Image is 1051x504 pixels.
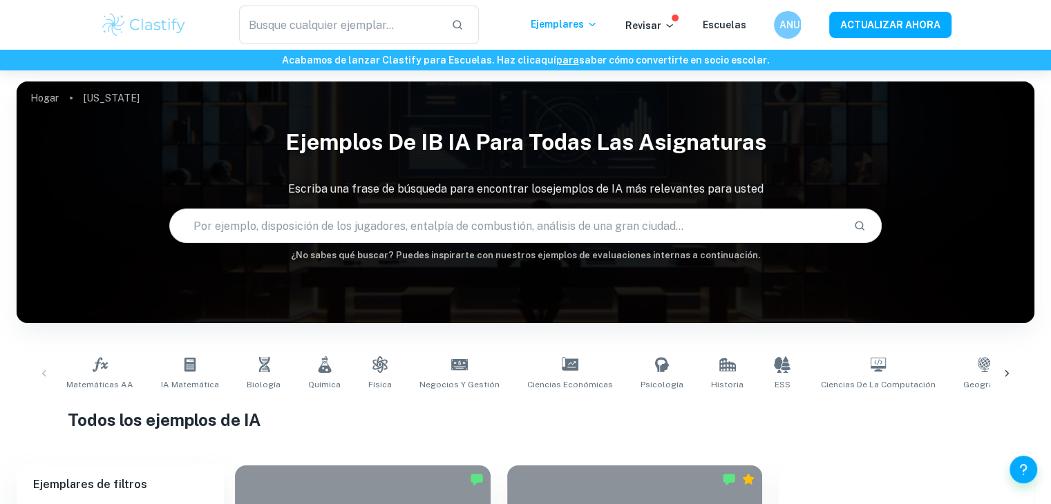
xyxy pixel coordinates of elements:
[775,380,790,389] font: ESS
[288,182,547,195] font: Escriba una frase de búsqueda para encontrar los
[741,472,755,486] div: De primera calidad
[285,129,766,155] font: Ejemplos de IB IA para todas las asignaturas
[840,20,940,31] font: ACTUALIZAR AHORA
[470,472,484,486] img: Marcado
[848,214,871,238] button: Buscar
[247,380,281,389] font: Biología
[1010,456,1037,483] button: Ayuda y comentarios
[535,55,556,66] font: aquí
[547,182,594,195] font: ejemplos
[556,55,579,66] a: para
[711,380,744,389] font: Historia
[821,380,936,389] font: Ciencias de la Computación
[625,20,661,31] font: Revisar
[33,478,147,491] font: Ejemplares de filtros
[419,380,500,389] font: Negocios y gestión
[779,19,824,30] font: ANUNCIO
[161,380,219,389] font: IA matemática
[531,19,584,30] font: Ejemplares
[291,250,760,260] font: ¿No sabes qué buscar? Puedes inspirarte con nuestros ejemplos de evaluaciones internas a continua...
[100,11,188,39] img: Logotipo de Clastify
[282,55,535,66] font: Acabamos de lanzar Clastify para Escuelas. Haz clic
[30,88,59,108] a: Hogar
[641,380,683,389] font: Psicología
[84,93,140,104] font: [US_STATE]
[527,380,613,389] font: Ciencias económicas
[66,380,133,389] font: Matemáticas AA
[703,19,746,30] a: Escuelas
[963,380,1004,389] font: Geografía
[308,380,341,389] font: Química
[829,12,951,37] button: ACTUALIZAR AHORA
[239,6,440,44] input: Busque cualquier ejemplar...
[579,55,767,66] font: saber cómo convertirte en socio escolar
[170,206,842,245] input: Por ejemplo, disposición de los jugadores, entalpía de combustión, análisis de una gran ciudad...
[767,55,770,66] font: .
[596,182,764,195] font: de IA más relevantes para usted
[722,472,736,486] img: Marcado
[68,410,261,429] font: Todos los ejemplos de IA
[368,380,392,389] font: Física
[30,93,59,104] font: Hogar
[774,11,802,39] button: ANUNCIO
